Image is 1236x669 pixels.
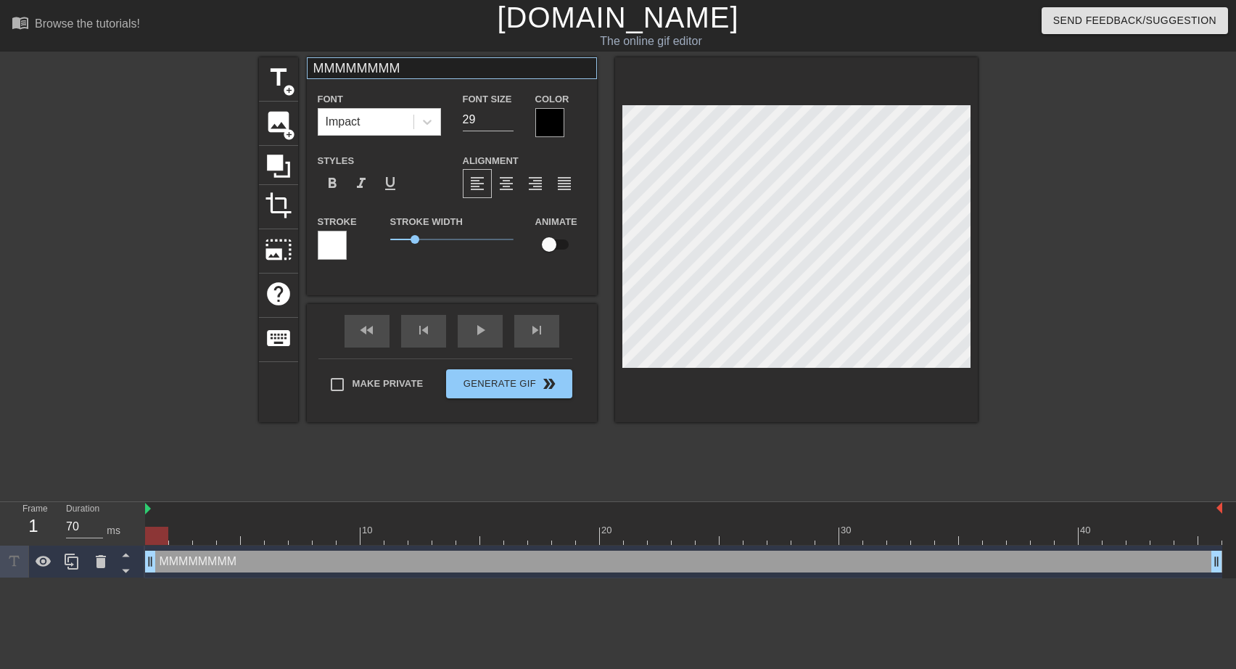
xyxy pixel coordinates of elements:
span: add_circle [283,128,295,141]
span: format_underline [382,175,399,192]
div: The online gif editor [419,33,883,50]
span: format_align_justify [556,175,573,192]
div: 40 [1080,523,1093,538]
label: Duration [66,505,99,514]
span: format_align_right [527,175,544,192]
span: fast_rewind [358,321,376,339]
span: drag_handle [1209,554,1224,569]
label: Stroke [318,215,357,229]
div: Browse the tutorials! [35,17,140,30]
label: Color [535,92,569,107]
span: Send Feedback/Suggestion [1053,12,1216,30]
span: photo_size_select_large [265,236,292,263]
span: format_bold [324,175,341,192]
span: double_arrow [540,375,558,393]
a: Browse the tutorials! [12,14,140,36]
label: Alignment [463,154,519,168]
span: keyboard [265,324,292,352]
label: Styles [318,154,355,168]
span: play_arrow [471,321,489,339]
span: Generate Gif [452,375,566,393]
button: Generate Gif [446,369,572,398]
a: [DOMAIN_NAME] [497,1,738,33]
div: Frame [12,502,55,544]
span: menu_book [12,14,29,31]
label: Stroke Width [390,215,463,229]
label: Animate [535,215,577,229]
span: format_italic [353,175,370,192]
label: Font [318,92,343,107]
div: 1 [22,513,44,539]
span: format_align_center [498,175,515,192]
span: image [265,108,292,136]
label: Font Size [463,92,512,107]
div: 10 [362,523,375,538]
img: bound-end.png [1216,502,1222,514]
div: 20 [601,523,614,538]
div: Impact [326,113,360,131]
span: crop [265,192,292,219]
span: Make Private [353,377,424,391]
span: help [265,280,292,308]
div: 30 [841,523,854,538]
span: title [265,64,292,91]
span: drag_handle [143,554,157,569]
span: skip_next [528,321,545,339]
span: add_circle [283,84,295,97]
span: format_align_left [469,175,486,192]
span: skip_previous [415,321,432,339]
div: ms [107,523,120,538]
button: Send Feedback/Suggestion [1042,7,1228,34]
